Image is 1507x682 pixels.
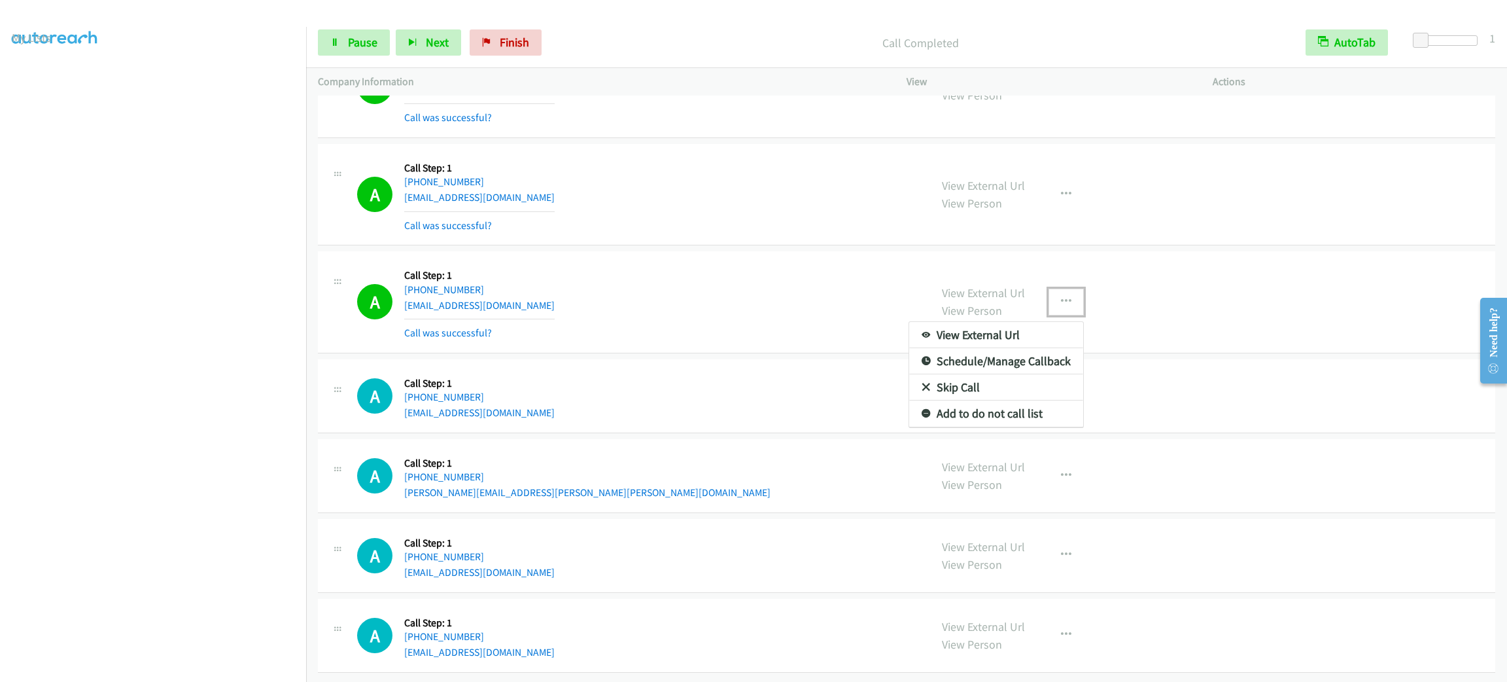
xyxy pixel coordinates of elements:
[1469,289,1507,393] iframe: Resource Center
[357,618,392,653] h1: A
[909,374,1083,401] a: Skip Call
[357,538,392,573] h1: A
[12,58,306,680] iframe: To enrich screen reader interactions, please activate Accessibility in Grammarly extension settings
[357,378,392,414] h1: A
[909,322,1083,348] a: View External Url
[357,618,392,653] div: The call is yet to be attempted
[12,30,51,45] a: My Lists
[357,458,392,494] h1: A
[909,348,1083,374] a: Schedule/Manage Callback
[357,538,392,573] div: The call is yet to be attempted
[357,378,392,414] div: The call is yet to be attempted
[909,401,1083,427] a: Add to do not call list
